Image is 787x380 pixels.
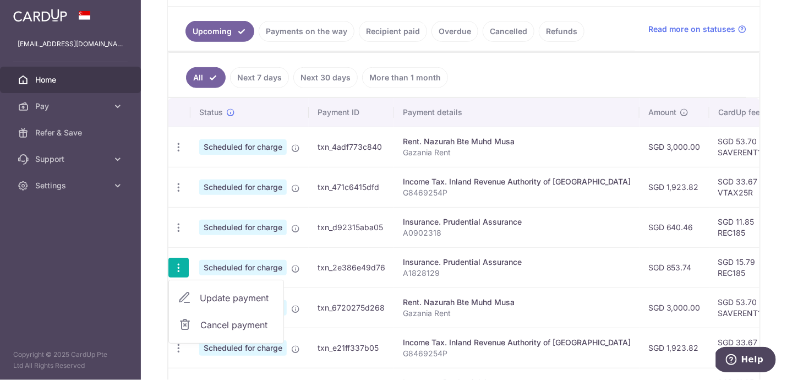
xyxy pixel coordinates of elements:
a: Recipient paid [359,21,427,42]
span: Pay [35,101,108,112]
img: CardUp [13,9,67,22]
td: SGD 1,923.82 [640,167,709,207]
a: Overdue [431,21,478,42]
th: Payment ID [309,98,394,127]
div: Rent. Nazurah Bte Muhd Musa [403,297,631,308]
a: Read more on statuses [648,24,747,35]
div: Insurance. Prudential Assurance [403,216,631,227]
p: G8469254P [403,348,631,359]
p: [EMAIL_ADDRESS][DOMAIN_NAME] [18,39,123,50]
span: Home [35,74,108,85]
a: Refunds [539,21,584,42]
a: More than 1 month [362,67,448,88]
span: Help [25,8,48,18]
p: A1828129 [403,268,631,279]
div: Insurance. Prudential Assurance [403,257,631,268]
a: All [186,67,226,88]
p: Gazania Rent [403,147,631,158]
td: txn_6720275d268 [309,287,394,328]
td: SGD 33.67 VTAX25R [709,328,781,368]
span: Scheduled for charge [199,139,287,155]
a: Payments on the way [259,21,354,42]
p: A0902318 [403,227,631,238]
a: Next 7 days [230,67,289,88]
span: Refer & Save [35,127,108,138]
div: Income Tax. Inland Revenue Authority of [GEOGRAPHIC_DATA] [403,337,631,348]
span: Status [199,107,223,118]
td: txn_471c6415dfd [309,167,394,207]
td: txn_e21ff337b05 [309,328,394,368]
span: Scheduled for charge [199,180,287,195]
td: SGD 1,923.82 [640,328,709,368]
div: Income Tax. Inland Revenue Authority of [GEOGRAPHIC_DATA] [403,176,631,187]
td: SGD 15.79 REC185 [709,247,781,287]
th: Payment details [394,98,640,127]
p: Gazania Rent [403,308,631,319]
td: SGD 53.70 SAVERENT179 [709,287,781,328]
iframe: Opens a widget where you can find more information [716,347,776,374]
span: Amount [648,107,676,118]
td: SGD 53.70 SAVERENT179 [709,127,781,167]
div: Rent. Nazurah Bte Muhd Musa [403,136,631,147]
td: SGD 11.85 REC185 [709,207,781,247]
span: Read more on statuses [648,24,736,35]
a: Cancelled [483,21,534,42]
span: Scheduled for charge [199,220,287,235]
td: SGD 3,000.00 [640,287,709,328]
span: CardUp fee [718,107,760,118]
p: G8469254P [403,187,631,198]
td: SGD 853.74 [640,247,709,287]
td: txn_2e386e49d76 [309,247,394,287]
a: Next 30 days [293,67,358,88]
span: Scheduled for charge [199,260,287,275]
td: SGD 640.46 [640,207,709,247]
td: txn_d92315aba05 [309,207,394,247]
td: txn_4adf773c840 [309,127,394,167]
td: SGD 33.67 VTAX25R [709,167,781,207]
span: Settings [35,180,108,191]
span: Support [35,154,108,165]
span: Scheduled for charge [199,340,287,356]
td: SGD 3,000.00 [640,127,709,167]
a: Upcoming [185,21,254,42]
